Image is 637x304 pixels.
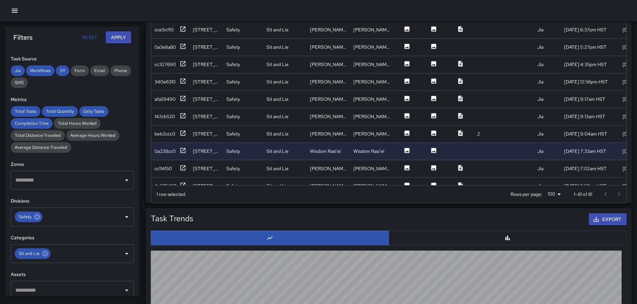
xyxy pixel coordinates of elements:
[11,55,134,63] h6: Task Source
[154,26,174,33] div: cce9cff0
[310,165,347,172] div: Brian Hung
[106,31,131,44] button: Apply
[54,120,101,126] span: Total Hours Worked
[193,61,220,68] div: 2476 Kalākaua Avenue
[66,132,119,138] span: Average Hours Worked
[154,165,186,173] button: cc114150
[110,68,131,73] span: Phone
[267,183,289,189] div: Sit and Lie
[154,130,175,137] div: beb2ccc0
[537,148,543,155] div: Jia
[11,65,25,76] div: Jia
[564,113,605,120] div: 9/21/2025, 9:13am HST
[154,96,176,102] div: afa59490
[154,60,186,69] button: cc327690
[26,68,55,73] span: Workflows
[11,130,65,141] div: Total Distance Traveled
[511,191,542,198] p: Rows per page:
[42,108,78,114] span: Total Quantity
[226,78,240,85] div: Safety
[122,212,131,222] button: Open
[11,142,71,153] div: Average Distance Traveled
[71,68,89,73] span: Form
[154,182,186,190] button: 4a875430
[11,108,40,114] span: Total Tasks
[79,31,100,44] button: Reset
[122,176,131,185] button: Open
[353,183,390,189] div: Brian Hung
[564,44,607,50] div: 9/21/2025, 5:27pm HST
[154,78,176,85] div: 340e6310
[226,165,240,172] div: Safety
[11,96,134,103] h6: Metrics
[310,26,347,33] div: Martin Keith
[226,183,240,189] div: Safety
[267,148,289,155] div: Sit and Lie
[193,78,220,85] div: 209 Kaʻiulani Avenue
[267,113,289,120] div: Sit and Lie
[11,132,65,138] span: Total Distance Traveled
[353,165,390,172] div: Brian Hung
[11,271,134,278] h6: Assets
[310,113,347,120] div: Brian Hung
[122,249,131,258] button: Open
[477,130,480,137] div: 2
[42,106,78,117] div: Total Quantity
[537,113,543,120] div: Jia
[154,165,172,172] div: cc114150
[353,61,390,68] div: Martin Keith
[267,96,289,102] div: Sit and Lie
[11,77,28,88] div: SMS
[310,148,341,155] div: Wisdom Rasi'el
[154,26,186,34] button: cce9cff0
[267,78,289,85] div: Sit and Lie
[226,61,240,68] div: Safety
[267,44,289,50] div: Sit and Lie
[156,191,185,198] div: 1 row selected
[564,96,605,102] div: 9/21/2025, 9:17am HST
[564,26,607,33] div: 9/21/2025, 6:37pm HST
[193,130,220,137] div: 2394 Kūhiō Avenue
[90,68,109,73] span: Email
[537,183,543,189] div: Jia
[154,147,186,156] button: 0a228cc0
[154,112,186,121] button: 142cb520
[154,148,176,155] div: 0a228cc0
[545,189,563,199] div: 100
[79,106,108,117] div: Daily Tasks
[193,26,220,33] div: 2020 Kalakaua Avenue
[310,96,347,102] div: Brian Hung
[11,80,28,85] span: SMS
[15,248,50,259] div: Sit and Lie
[66,130,119,141] div: Average Hours Worked
[15,212,42,222] div: Safety
[537,78,543,85] div: Jia
[151,231,389,245] button: Line Chart
[154,113,175,120] div: 142cb520
[353,96,390,102] div: Brian Hung
[11,198,134,205] h6: Divisions
[537,96,543,102] div: Jia
[151,213,193,224] h5: Task Trends
[267,130,289,137] div: Sit and Lie
[15,250,43,257] span: Sit and Lie
[193,96,220,102] div: 407 Seaside Avenue
[310,183,347,189] div: Brian Hung
[537,165,543,172] div: Jia
[353,26,390,33] div: Martin Keith
[226,148,240,155] div: Safety
[564,183,607,189] div: 9/21/2025, 6:59am HST
[564,148,606,155] div: 9/21/2025, 7:33am HST
[154,95,186,103] button: afa59490
[56,68,69,73] span: 311
[154,183,177,189] div: 4a875430
[90,65,109,76] div: Email
[353,148,384,155] div: Wisdom Rasi'el
[193,44,220,50] div: 105 Uluniu Avenue
[353,78,390,85] div: Brian Hung
[193,113,220,120] div: 2256 Kūhiō Avenue
[564,165,607,172] div: 9/21/2025, 7:02am HST
[226,130,240,137] div: Safety
[267,165,289,172] div: Sit and Lie
[54,118,101,129] div: Total Hours Worked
